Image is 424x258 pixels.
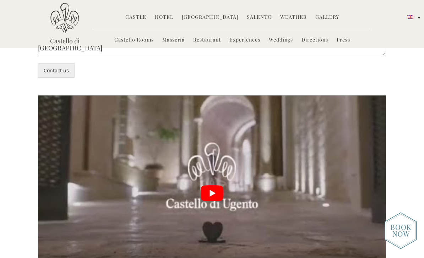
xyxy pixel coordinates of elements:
[247,13,272,22] a: Salento
[182,13,238,22] a: [GEOGRAPHIC_DATA]
[315,13,339,22] a: Gallery
[155,13,173,22] a: Hotel
[229,36,260,44] a: Experiences
[38,37,91,51] a: Castello di [GEOGRAPHIC_DATA]
[269,36,293,44] a: Weddings
[407,15,413,19] img: English
[193,36,221,44] a: Restaurant
[301,36,328,44] a: Directions
[385,212,417,249] img: new-booknow.png
[337,36,350,44] a: Press
[114,36,154,44] a: Castello Rooms
[162,36,185,44] a: Masseria
[50,3,79,33] img: Castello di Ugento
[125,13,146,22] a: Castle
[38,63,75,78] button: Contact us
[280,13,307,22] a: Weather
